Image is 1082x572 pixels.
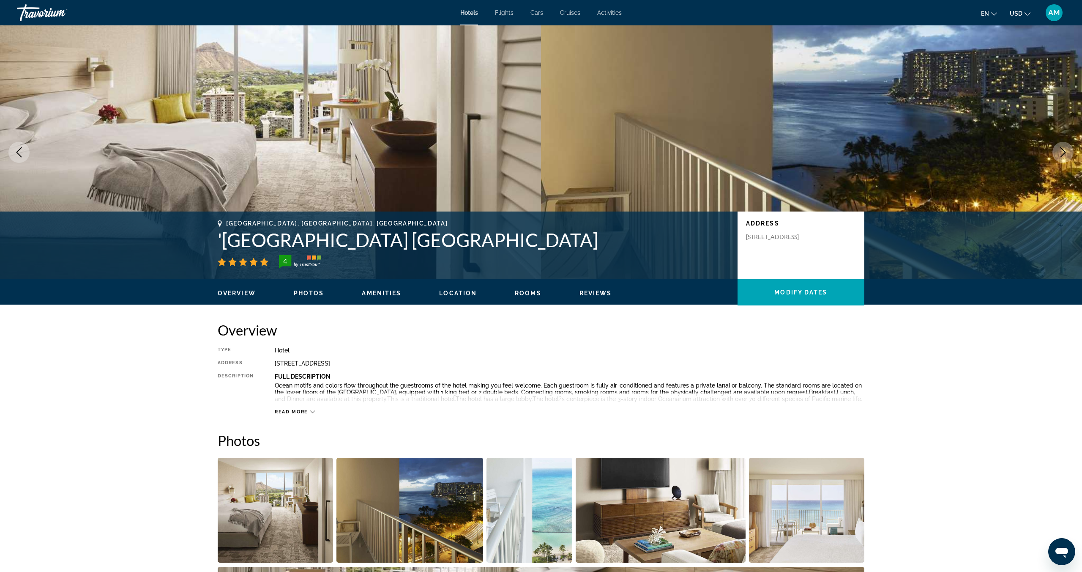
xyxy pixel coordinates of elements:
[1043,4,1065,22] button: User Menu
[530,9,543,16] a: Cars
[294,290,324,297] span: Photos
[774,289,827,296] span: Modify Dates
[1010,7,1030,19] button: Change currency
[275,347,864,354] div: Hotel
[576,457,746,563] button: Open full-screen image slider
[439,290,477,297] span: Location
[1048,538,1075,565] iframe: Button to launch messaging window
[746,233,814,241] p: [STREET_ADDRESS]
[226,220,448,227] span: [GEOGRAPHIC_DATA], [GEOGRAPHIC_DATA], [GEOGRAPHIC_DATA]
[275,409,315,415] button: Read more
[749,457,864,563] button: Open full-screen image slider
[218,322,864,338] h2: Overview
[8,142,30,163] button: Previous image
[362,289,401,297] button: Amenities
[279,255,321,269] img: TrustYou guest rating badge
[275,360,864,367] div: [STREET_ADDRESS]
[275,409,308,415] span: Read more
[1052,142,1074,163] button: Next image
[218,457,333,563] button: Open full-screen image slider
[439,289,477,297] button: Location
[275,382,864,402] p: Ocean motifs and colors flow throughout the guestrooms of the hotel making you feel welcome. Each...
[579,290,612,297] span: Reviews
[460,9,478,16] a: Hotels
[981,7,997,19] button: Change language
[218,290,256,297] span: Overview
[560,9,580,16] a: Cruises
[218,289,256,297] button: Overview
[746,220,856,227] p: Address
[981,10,989,17] span: en
[294,289,324,297] button: Photos
[738,279,864,305] button: Modify Dates
[218,229,729,251] h1: '[GEOGRAPHIC_DATA] [GEOGRAPHIC_DATA]
[275,373,331,380] b: Full Description
[515,290,541,297] span: Rooms
[336,457,484,563] button: Open full-screen image slider
[218,373,254,404] div: Description
[579,289,612,297] button: Reviews
[1048,8,1060,17] span: AM
[1010,10,1022,17] span: USD
[486,457,572,563] button: Open full-screen image slider
[515,289,541,297] button: Rooms
[276,256,293,266] div: 4
[597,9,622,16] a: Activities
[218,432,864,449] h2: Photos
[218,347,254,354] div: Type
[17,2,101,24] a: Travorium
[495,9,514,16] a: Flights
[362,290,401,297] span: Amenities
[218,360,254,367] div: Address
